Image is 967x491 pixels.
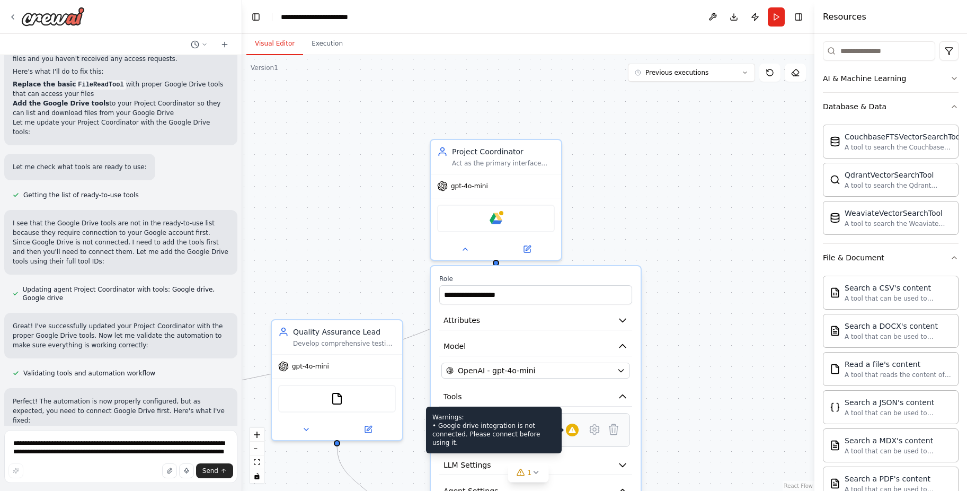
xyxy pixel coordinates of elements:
span: gpt-4o-mini [451,182,488,190]
nav: breadcrumb [281,12,382,22]
button: Visual Editor [246,33,303,55]
button: Click to speak your automation idea [179,463,194,478]
button: Open in side panel [338,423,398,436]
img: Csvsearchtool [830,287,840,298]
div: QdrantVectorSearchTool [845,170,952,180]
img: Qdrantvectorsearchtool [830,174,840,185]
button: File & Document [823,244,959,271]
div: A tool that can be used to semantic search a query from a DOCX's content. [845,332,952,341]
p: Perfect! The automation is now properly configured, but as expected, you need to connect Google D... [13,397,229,425]
div: Version 1 [251,64,278,72]
span: gpt-4o-mini [292,362,329,371]
div: File & Document [823,252,884,263]
img: Docxsearchtool [830,326,840,336]
button: 1 [508,463,549,483]
div: Database & Data [823,101,886,112]
div: Quality Assurance LeadDevelop comprehensive testing strategies and quality assurance protocols fo... [271,319,403,441]
span: Attributes [443,315,480,326]
div: Project Coordinator [452,146,555,157]
code: FileReadTool [76,80,126,90]
span: OpenAI - gpt-4o-mini [458,365,535,376]
button: Delete tool [604,420,623,439]
label: Role [439,275,632,283]
button: Improve this prompt [8,463,23,478]
div: Develop comprehensive testing strategies and quality assurance protocols for {game_title}. Create... [293,339,396,348]
div: CouchbaseFTSVectorSearchTool [845,131,962,142]
div: A tool to search the Qdrant database for relevant information on internal documents. [845,181,952,190]
div: Database & Data [823,120,959,243]
span: Model [443,341,466,352]
strong: Add the Google Drive tools [13,100,109,107]
strong: Replace the basic [13,81,126,88]
div: Read a file's content [845,359,952,370]
div: Search a JSON's content [845,397,952,408]
li: with proper Google Drive tools that can access your files [13,80,229,99]
button: Attributes [439,311,632,330]
p: Let me update your Project Coordinator with the Google Drive tools: [13,118,229,137]
div: A tool that can be used to semantic search a query from a MDX's content. [845,447,952,455]
button: zoom out [250,442,264,455]
div: Search a DOCX's content [845,321,952,331]
button: Execution [303,33,351,55]
button: OpenAI - gpt-4o-mini [441,363,630,379]
button: Hide left sidebar [249,10,263,24]
button: Open in side panel [497,243,557,256]
button: Hide right sidebar [791,10,806,24]
button: Switch to previous chat [187,38,212,51]
button: Tools [439,387,632,407]
button: Start a new chat [216,38,233,51]
span: Previous executions [645,68,708,77]
span: Getting the list of ready-to-use tools [23,191,139,199]
button: AI & Machine Learning [823,65,959,92]
h4: Resources [823,11,866,23]
li: to your Project Coordinator so they can list and download files from your Google Drive [13,99,229,118]
span: LLM Settings [443,460,491,470]
button: Previous executions [628,64,755,82]
button: toggle interactivity [250,469,264,483]
div: Search a MDX's content [845,435,952,446]
img: Pdfsearchtool [830,478,840,489]
div: Search a PDF's content [845,474,952,484]
button: LLM Settings [439,455,632,475]
div: Quality Assurance Lead [293,327,396,337]
div: Warnings: • Google drive integration is not connected. Please connect before using it. [426,407,562,453]
span: Validating tools and automation workflow [23,369,155,378]
button: Send [196,463,233,478]
span: Send [202,467,218,475]
img: Google drive [490,212,502,225]
span: 1 [527,467,532,478]
div: Act as the primary interface between {user_name} and the RTS game development team for {game_titl... [452,159,555,168]
span: Tools [443,391,462,402]
img: FileReadTool [331,392,343,405]
div: React Flow controls [250,428,264,483]
img: Mdxsearchtool [830,440,840,451]
img: Weaviatevectorsearchtool [830,213,840,223]
button: zoom in [250,428,264,442]
p: I see that the Google Drive tools are not in the ready-to-use list because they require connectio... [13,218,229,266]
div: AI & Machine Learning [823,73,906,84]
p: Great! I've successfully updated your Project Coordinator with the proper Google Drive tools. Now... [13,321,229,350]
button: Database & Data [823,93,959,120]
div: A tool that can be used to semantic search a query from a JSON's content. [845,409,952,417]
div: Search a CSV's content [845,283,952,293]
button: Model [439,337,632,356]
div: A tool that can be used to semantic search a query from a CSV's content. [845,294,952,303]
button: Configure tool [585,420,604,439]
span: Updating agent Project Coordinator with tools: Google drive, Google drive [23,285,229,302]
div: WeaviateVectorSearchTool [845,208,952,218]
a: React Flow attribution [784,483,813,489]
button: Upload files [162,463,177,478]
img: Logo [21,7,85,26]
button: fit view [250,455,264,469]
img: Jsonsearchtool [830,402,840,413]
div: A tool to search the Weaviate database for relevant information on internal documents. [845,220,952,228]
div: A tool that reads the content of a file. To use this tool, provide a 'file_path' parameter with t... [845,371,952,379]
p: Here's what I'll do to fix this: [13,67,229,76]
div: Project CoordinatorAct as the primary interface between {user_name} and the RTS game development ... [430,139,562,261]
p: Let me check what tools are ready to use: [13,162,147,172]
img: Filereadtool [830,364,840,374]
div: A tool to search the Couchbase database for relevant information on internal documents. [845,143,962,152]
img: Couchbaseftsvectorsearchtool [830,136,840,147]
